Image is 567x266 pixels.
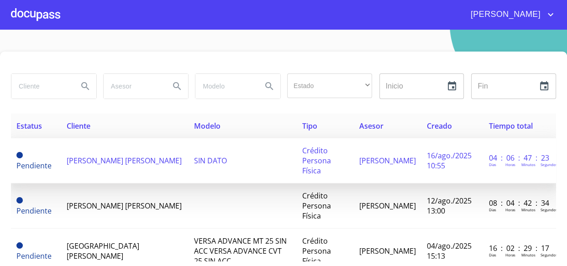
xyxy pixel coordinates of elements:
span: VERSA ADVANCE MT 25 SIN ACC VERSA ADVANCE CVT 25 SIN ACC [194,236,287,266]
span: [PERSON_NAME] [359,246,416,256]
span: Asesor [359,121,383,131]
span: Pendiente [16,161,52,171]
span: Creado [427,121,452,131]
p: Minutos [521,252,535,257]
span: [PERSON_NAME] [359,201,416,211]
input: search [11,74,71,99]
span: 04/ago./2025 15:13 [427,241,472,261]
span: Pendiente [16,152,23,158]
p: Horas [505,252,515,257]
p: 16 : 02 : 29 : 17 [489,243,551,253]
span: Estatus [16,121,42,131]
span: 12/ago./2025 13:00 [427,196,472,216]
p: Horas [505,207,515,212]
input: search [195,74,255,99]
p: Segundos [541,252,557,257]
span: Crédito Persona Física [302,191,331,221]
p: Dias [489,162,496,167]
p: 04 : 06 : 47 : 23 [489,153,551,163]
div: ​ [287,73,372,98]
span: 16/ago./2025 10:55 [427,151,472,171]
span: Pendiente [16,206,52,216]
input: search [104,74,163,99]
p: Dias [489,252,496,257]
span: Tiempo total [489,121,533,131]
span: Modelo [194,121,220,131]
span: SIN DATO [194,156,227,166]
p: Horas [505,162,515,167]
span: Crédito Persona Física [302,146,331,176]
p: Dias [489,207,496,212]
span: [PERSON_NAME] [PERSON_NAME] [67,201,182,211]
span: Crédito Persona Física [302,236,331,266]
p: Minutos [521,207,535,212]
span: Cliente [67,121,90,131]
p: Segundos [541,162,557,167]
button: account of current user [464,7,556,22]
span: [PERSON_NAME] [464,7,545,22]
span: [PERSON_NAME] [PERSON_NAME] [67,156,182,166]
p: Minutos [521,162,535,167]
p: Segundos [541,207,557,212]
span: [GEOGRAPHIC_DATA][PERSON_NAME] [67,241,139,261]
button: Search [258,75,280,97]
span: Tipo [302,121,317,131]
span: Pendiente [16,197,23,203]
span: [PERSON_NAME] [359,156,416,166]
span: Pendiente [16,251,52,261]
span: Pendiente [16,242,23,249]
button: Search [74,75,96,97]
p: 08 : 04 : 42 : 34 [489,198,551,208]
button: Search [166,75,188,97]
